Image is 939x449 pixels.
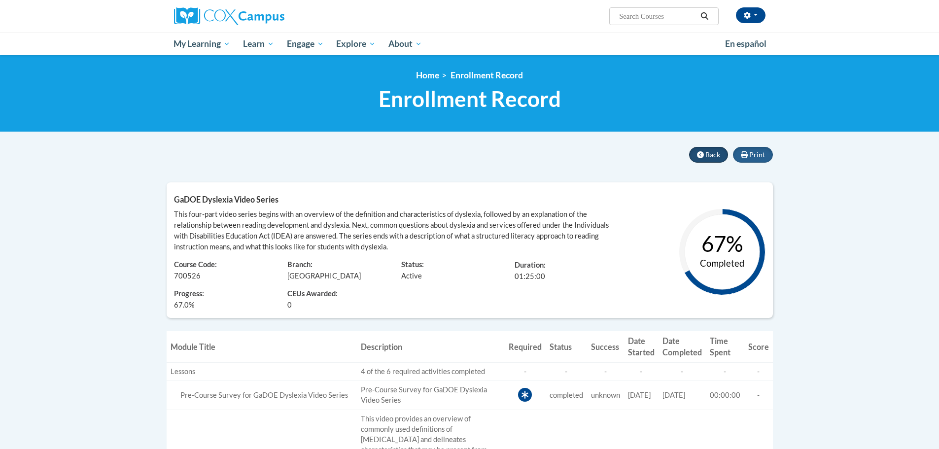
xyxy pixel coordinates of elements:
[357,331,505,362] th: Description
[550,391,583,399] span: completed
[287,300,292,311] span: 0
[697,10,712,22] button: Search
[174,38,230,50] span: My Learning
[706,331,744,362] th: Time Spent
[330,33,382,55] a: Explore
[515,261,546,269] span: Duration:
[757,367,760,376] span: -
[749,150,765,159] span: Print
[701,231,743,256] text: 67%
[591,391,620,399] span: unknown
[706,362,744,381] td: -
[171,367,353,377] div: Lessons
[710,391,740,399] span: 00:00:00
[401,260,424,269] span: Status:
[361,367,501,377] div: 4 of the 6 required activities completed
[357,381,505,410] td: Pre-Course Survey for GaDOE Dyslexia Video Series
[515,272,545,280] span: 01:25:00
[243,38,274,50] span: Learn
[174,301,189,309] span: 67.0
[159,33,780,55] div: Main menu
[689,147,728,163] button: Back
[659,362,706,381] td: -
[587,362,624,381] td: -
[401,272,422,280] span: Active
[719,34,773,54] a: En español
[733,147,773,163] button: Print
[287,272,361,280] span: [GEOGRAPHIC_DATA]
[451,70,523,80] span: Enrollment Record
[168,33,237,55] a: My Learning
[167,331,357,362] th: Module Title
[624,331,659,362] th: Date Started
[505,362,546,381] td: -
[705,150,720,159] span: Back
[174,210,609,251] span: This four-part video series begins with an overview of the definition and characteristics of dysl...
[587,331,624,362] th: Success
[736,7,765,23] button: Account Settings
[505,331,546,362] th: Required
[546,362,587,381] td: -
[174,7,284,25] img: Cox Campus
[628,391,651,399] span: [DATE]
[336,38,376,50] span: Explore
[379,86,561,112] span: Enrollment Record
[287,260,313,269] span: Branch:
[174,260,217,269] span: Course Code:
[280,33,330,55] a: Engage
[174,289,204,298] span: Progress:
[174,272,201,280] span: 700526
[287,289,386,300] span: CEUs Awarded:
[416,70,439,80] a: Home
[388,38,422,50] span: About
[725,38,766,49] span: En español
[287,38,324,50] span: Engage
[618,10,697,22] input: Search Courses
[174,195,278,204] span: GaDOE Dyslexia Video Series
[700,258,744,269] text: Completed
[174,7,361,25] a: Cox Campus
[382,33,428,55] a: About
[237,33,280,55] a: Learn
[659,331,706,362] th: Date Completed
[546,331,587,362] th: Status
[174,300,195,311] span: %
[662,391,685,399] span: [DATE]
[171,390,353,401] div: Pre-Course Survey for GaDOE Dyslexia Video Series
[757,391,760,399] span: -
[744,331,773,362] th: Score
[624,362,659,381] td: -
